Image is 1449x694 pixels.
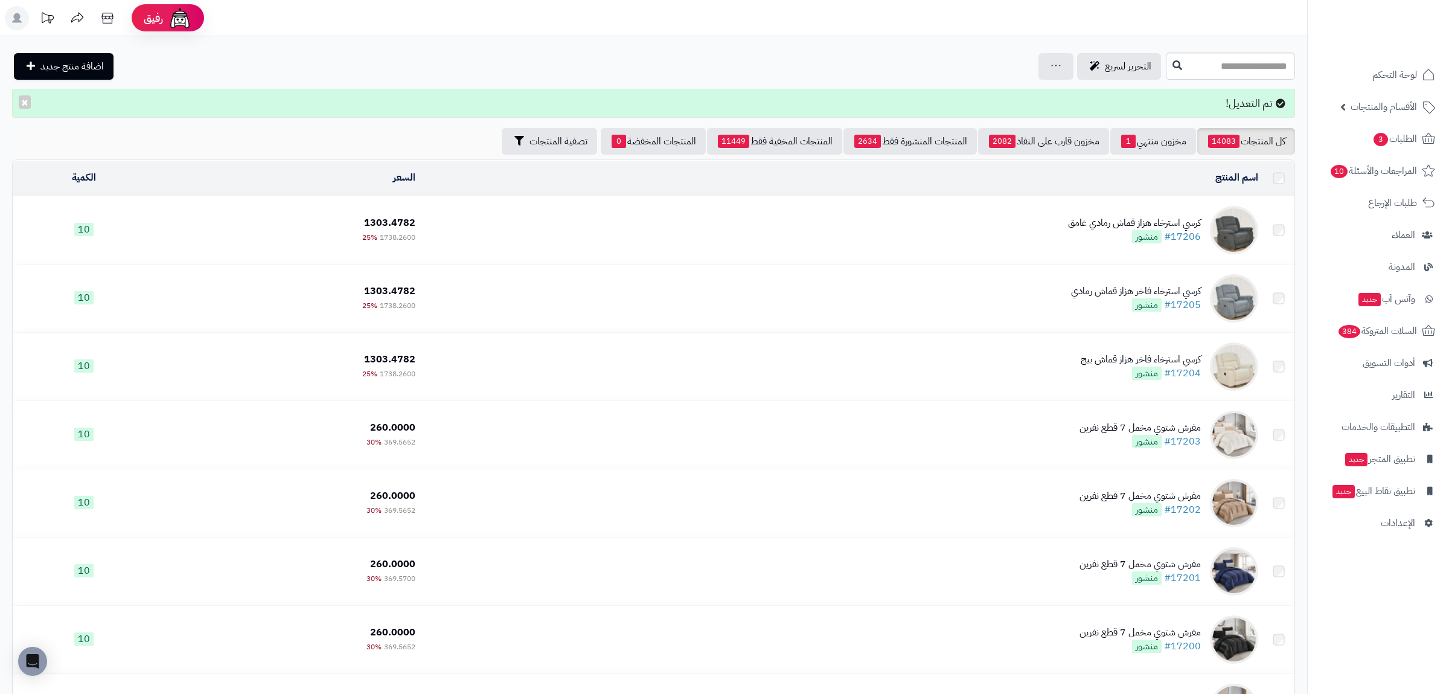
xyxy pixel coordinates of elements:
span: 1738.2600 [380,232,415,243]
span: الإعدادات [1381,515,1415,532]
div: كرسي استرخاء فاخر هزاز قماش بيج [1081,353,1201,367]
span: رفيق [144,11,163,25]
span: 1 [1121,135,1136,148]
span: 369.5700 [384,573,415,584]
span: العملاء [1392,227,1415,243]
span: منشور [1132,640,1162,653]
a: التحرير لسريع [1077,53,1161,80]
img: مفرش شتوي مخمل 7 قطع نفرين [1210,615,1258,664]
span: 260.0000 [370,625,415,640]
span: اضافة منتج جديد [40,59,104,74]
span: منشور [1132,571,1162,585]
span: 10 [74,632,94,646]
span: السلات المتروكة [1337,323,1417,339]
span: 30% [366,437,382,448]
span: التحرير لسريع [1105,59,1151,74]
span: وآتس آب [1357,291,1415,307]
span: 10 [1331,165,1348,178]
span: التطبيقات والخدمات [1342,419,1415,435]
div: مفرش شتوي مخمل 7 قطع نفرين [1080,626,1201,640]
a: طلبات الإرجاع [1315,188,1442,217]
a: كل المنتجات14083 [1197,128,1295,155]
img: مفرش شتوي مخمل 7 قطع نفرين [1210,547,1258,596]
span: 1303.4782 [364,352,415,367]
span: 1738.2600 [380,368,415,379]
a: المدونة [1315,252,1442,281]
div: كرسي استرخاء فاخر هزاز قماش رمادي [1071,284,1201,298]
span: 25% [362,232,377,243]
a: السعر [393,170,415,185]
a: أدوات التسويق [1315,349,1442,378]
img: كرسي استرخاء فاخر هزاز قماش رمادي [1210,274,1258,323]
a: تطبيق المتجرجديد [1315,445,1442,474]
a: اضافة منتج جديد [14,53,114,80]
div: تم التعديل! [12,89,1295,118]
span: منشور [1132,298,1162,312]
span: 260.0000 [370,489,415,503]
div: كرسي استرخاء هزاز قماش رمادي غامق [1068,216,1201,230]
span: 2082 [989,135,1016,148]
a: الطلبات3 [1315,124,1442,153]
a: اسم المنتج [1215,170,1258,185]
a: #17203 [1164,434,1201,449]
span: 1303.4782 [364,216,415,230]
a: مخزون قارب على النفاذ2082 [978,128,1109,155]
span: المدونة [1389,259,1415,275]
span: 3 [1374,133,1388,146]
a: العملاء [1315,220,1442,249]
a: #17201 [1164,571,1201,585]
a: تطبيق نقاط البيعجديد [1315,477,1442,506]
a: المنتجات المخفضة0 [601,128,706,155]
button: × [19,95,31,109]
span: 10 [74,291,94,304]
span: المراجعات والأسئلة [1329,162,1417,179]
span: طلبات الإرجاع [1368,194,1417,211]
span: 30% [366,573,382,584]
span: تطبيق نقاط البيع [1331,483,1415,500]
span: 25% [362,300,377,311]
div: Open Intercom Messenger [18,647,47,676]
span: 10 [74,428,94,441]
a: التطبيقات والخدمات [1315,413,1442,442]
span: 260.0000 [370,420,415,435]
a: المنتجات المخفية فقط11449 [707,128,842,155]
span: 10 [74,564,94,577]
a: المنتجات المنشورة فقط2634 [843,128,977,155]
img: ai-face.png [168,6,192,30]
span: 30% [366,505,382,516]
span: 14083 [1208,135,1239,148]
div: مفرش شتوي مخمل 7 قطع نفرين [1080,421,1201,435]
a: تحديثات المنصة [32,6,62,33]
span: 10 [74,223,94,236]
button: تصفية المنتجات [502,128,597,155]
div: مفرش شتوي مخمل 7 قطع نفرين [1080,557,1201,571]
span: 369.5652 [384,437,415,448]
span: جديد [1358,293,1381,306]
span: 1303.4782 [364,284,415,298]
span: منشور [1132,435,1162,448]
a: #17206 [1164,230,1201,244]
div: مفرش شتوي مخمل 7 قطع نفرين [1080,489,1201,503]
span: 30% [366,641,382,652]
span: منشور [1132,367,1162,380]
a: الإعدادات [1315,509,1442,538]
span: 25% [362,368,377,379]
span: جديد [1345,453,1367,466]
span: 11449 [718,135,749,148]
span: تصفية المنتجات [529,134,587,149]
span: 384 [1339,325,1360,338]
a: #17200 [1164,639,1201,654]
a: السلات المتروكة384 [1315,316,1442,345]
span: 2634 [854,135,881,148]
img: كرسي استرخاء فاخر هزاز قماش بيج [1210,342,1258,391]
span: الطلبات [1372,130,1417,147]
a: المراجعات والأسئلة10 [1315,156,1442,185]
span: 10 [74,496,94,509]
a: #17204 [1164,366,1201,381]
span: تطبيق المتجر [1344,451,1415,467]
span: منشور [1132,503,1162,516]
span: لوحة التحكم [1372,66,1417,83]
span: 369.5652 [384,641,415,652]
span: جديد [1332,485,1355,498]
span: 0 [612,135,626,148]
